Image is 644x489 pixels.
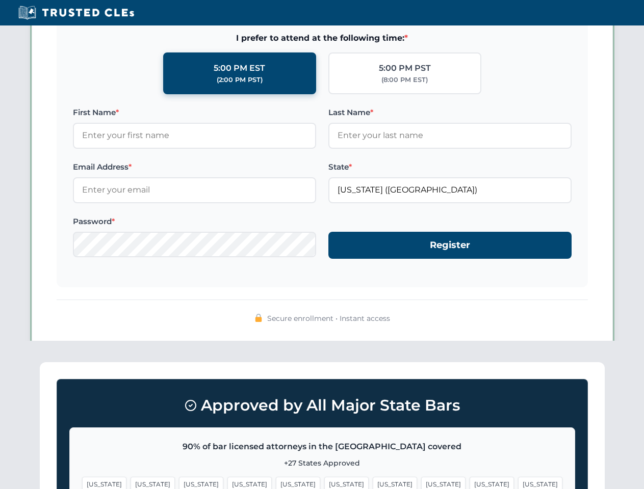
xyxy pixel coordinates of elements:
[328,177,572,203] input: Florida (FL)
[267,313,390,324] span: Secure enrollment • Instant access
[217,75,263,85] div: (2:00 PM PST)
[328,106,572,119] label: Last Name
[73,161,316,173] label: Email Address
[73,32,572,45] span: I prefer to attend at the following time:
[214,62,265,75] div: 5:00 PM EST
[82,457,562,469] p: +27 States Approved
[73,123,316,148] input: Enter your first name
[328,232,572,259] button: Register
[254,314,263,322] img: 🔒
[15,5,137,20] img: Trusted CLEs
[73,215,316,228] label: Password
[73,177,316,203] input: Enter your email
[73,106,316,119] label: First Name
[82,440,562,453] p: 90% of bar licensed attorneys in the [GEOGRAPHIC_DATA] covered
[328,161,572,173] label: State
[69,392,575,419] h3: Approved by All Major State Bars
[381,75,428,85] div: (8:00 PM EST)
[379,62,431,75] div: 5:00 PM PST
[328,123,572,148] input: Enter your last name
